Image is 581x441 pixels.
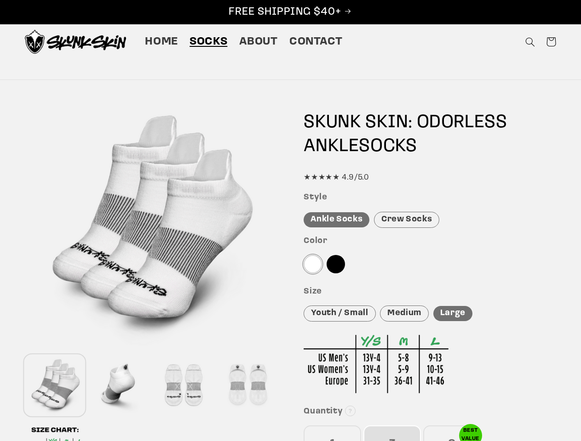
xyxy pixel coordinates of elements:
[304,287,556,297] h3: Size
[304,171,556,185] div: ★★★★★ 4.9/5.0
[304,305,375,322] div: Youth / Small
[433,306,472,321] div: Large
[289,35,342,49] span: Contact
[374,212,439,228] div: Crew Socks
[304,212,369,227] div: Ankle Socks
[304,192,556,203] h3: Style
[380,305,429,322] div: Medium
[304,335,449,393] img: Sizing Chart
[519,31,541,52] summary: Search
[239,35,278,49] span: About
[10,5,571,19] p: FREE SHIPPING $40+
[25,30,126,54] img: Skunk Skin Anti-Odor Socks.
[233,29,283,55] a: About
[190,35,227,49] span: Socks
[304,111,556,158] h1: SKUNK SKIN: ODORLESS SOCKS
[184,29,233,55] a: Socks
[283,29,348,55] a: Contact
[139,29,184,55] a: Home
[304,407,556,417] h3: Quantity
[304,236,556,247] h3: Color
[304,137,359,156] span: ANKLE
[145,35,178,49] span: Home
